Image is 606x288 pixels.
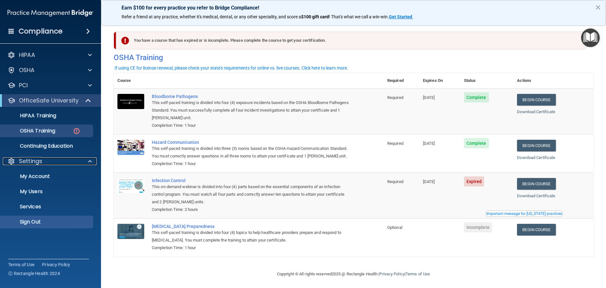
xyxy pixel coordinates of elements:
[464,138,489,148] span: Complete
[464,176,484,187] span: Expired
[485,211,563,217] button: Read this if you are a dental practitioner in the state of CA
[73,127,80,135] img: danger-circle.6113f641.png
[389,14,413,19] a: Get Started
[19,82,28,89] p: PCI
[517,140,555,151] a: Begin Course
[152,160,352,168] div: Completion Time: 1 hour
[4,219,90,225] p: Sign Out
[389,14,412,19] strong: Get Started
[152,206,352,213] div: Completion Time: 2 hours
[19,157,42,165] p: Settings
[4,143,90,149] p: Continuing Education
[152,183,352,206] div: This on-demand webinar is divided into four (4) parts based on the essential components of an inf...
[8,157,92,165] a: Settings
[464,222,492,232] span: Incomplete
[581,28,600,47] button: Open Resource Center
[423,179,435,184] span: [DATE]
[517,109,555,114] a: Download Certificate
[486,212,562,216] div: Important message for [US_STATE] practices
[387,225,402,230] span: Optional
[19,27,62,36] h4: Compliance
[4,113,56,119] p: HIPAA Training
[517,224,555,236] a: Begin Course
[114,65,349,71] button: If using CE for license renewal, please check your state's requirements for online vs. live cours...
[152,224,352,229] a: [MEDICAL_DATA] Preparedness
[595,2,601,12] button: Close
[152,229,352,244] div: This self-paced training is divided into four (4) topics to help healthcare providers prepare and...
[419,73,460,89] th: Expires On
[8,82,92,89] a: PCI
[423,95,435,100] span: [DATE]
[238,264,469,284] div: Copyright © All rights reserved 2025 @ Rectangle Health | |
[8,51,92,59] a: HIPAA
[387,95,403,100] span: Required
[114,73,148,89] th: Course
[4,128,55,134] p: OSHA Training
[114,53,593,62] h4: OSHA Training
[423,141,435,146] span: [DATE]
[42,261,70,268] a: Privacy Policy
[8,7,93,19] img: PMB logo
[152,178,352,183] a: Infection Control
[121,37,129,45] img: exclamation-circle-solid-danger.72ef9ffc.png
[4,173,90,180] p: My Account
[517,178,555,190] a: Begin Course
[517,193,555,198] a: Download Certificate
[122,14,301,19] span: Refer a friend at any practice, whether it's medical, dental, or any other speciality, and score a
[8,66,92,74] a: OSHA
[116,32,586,49] div: You have a course that has expired or is incomplete. Please complete the course to get your certi...
[513,73,593,89] th: Actions
[387,141,403,146] span: Required
[8,97,92,104] a: OfficeSafe University
[406,272,430,276] a: Terms of Use
[152,122,352,129] div: Completion Time: 1 hour
[464,92,489,102] span: Complete
[19,51,35,59] p: HIPAA
[19,66,35,74] p: OSHA
[8,270,60,277] span: Ⓒ Rectangle Health 2024
[329,14,389,19] span: ! That's what we call a win-win.
[517,94,555,106] a: Begin Course
[387,179,403,184] span: Required
[517,155,555,160] a: Download Certificate
[152,145,352,160] div: This self-paced training is divided into three (3) rooms based on the OSHA Hazard Communication S...
[383,73,419,89] th: Required
[19,97,79,104] p: OfficeSafe University
[301,14,329,19] strong: $100 gift card
[460,73,514,89] th: Status
[152,99,352,122] div: This self-paced training is divided into four (4) exposure incidents based on the OSHA Bloodborne...
[115,66,348,70] div: If using CE for license renewal, please check your state's requirements for online vs. live cours...
[152,244,352,252] div: Completion Time: 1 hour
[379,272,404,276] a: Privacy Policy
[152,94,352,99] a: Bloodborne Pathogens
[152,140,352,145] a: Hazard Communication
[4,204,90,210] p: Services
[4,188,90,195] p: My Users
[122,5,585,11] p: Earn $100 for every practice you refer to Bridge Compliance!
[8,261,34,268] a: Terms of Use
